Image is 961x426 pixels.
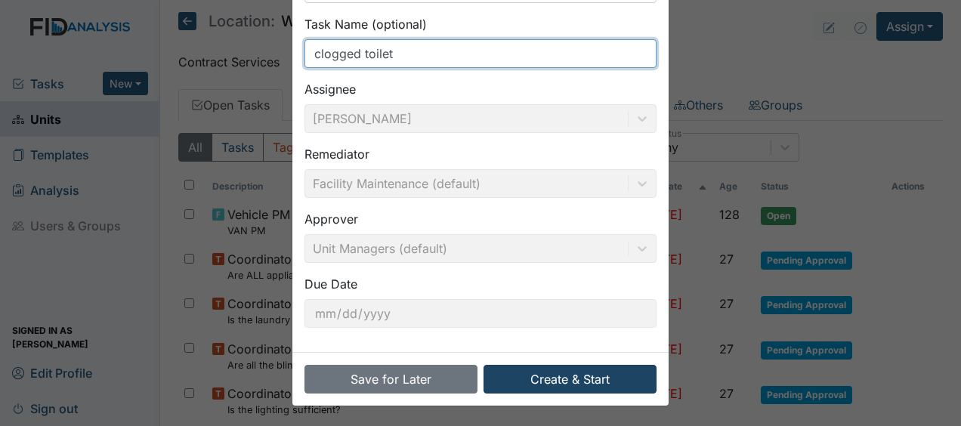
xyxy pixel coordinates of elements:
button: Create & Start [484,365,657,394]
label: Task Name (optional) [304,15,427,33]
button: Save for Later [304,365,477,394]
label: Approver [304,210,358,228]
label: Assignee [304,80,356,98]
label: Due Date [304,275,357,293]
label: Remediator [304,145,369,163]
